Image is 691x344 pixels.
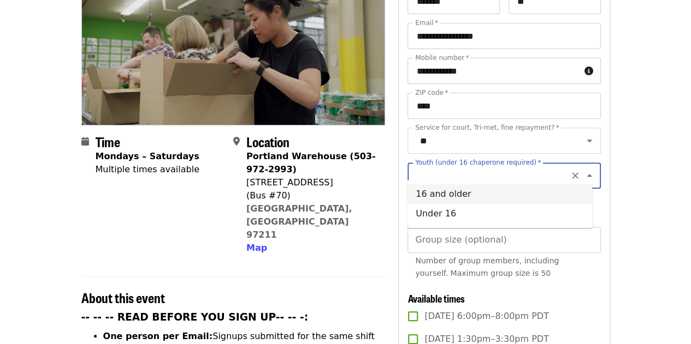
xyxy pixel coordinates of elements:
button: Open [582,133,597,148]
label: Service for court, Tri-met, fine repayment? [415,124,559,131]
span: Location [246,132,290,151]
div: Multiple times available [96,163,199,176]
span: Number of group members, including yourself. Maximum group size is 50 [415,256,559,277]
label: Email [415,20,438,26]
span: Available times [407,291,464,305]
strong: Portland Warehouse (503-972-2993) [246,151,376,174]
input: [object Object] [407,227,600,253]
span: About this event [81,288,165,307]
span: Map [246,243,267,253]
span: [DATE] 6:00pm–8:00pm PDT [424,310,548,323]
div: [STREET_ADDRESS] [246,176,376,189]
a: [GEOGRAPHIC_DATA], [GEOGRAPHIC_DATA] 97211 [246,203,352,240]
input: Email [407,23,600,49]
label: Youth (under 16 chaperone required) [415,159,541,166]
li: Under 16 [407,204,592,224]
span: Time [96,132,120,151]
button: Map [246,242,267,255]
i: calendar icon [81,136,89,147]
button: Close [582,168,597,183]
li: 16 and older [407,184,592,204]
strong: One person per Email: [103,331,213,341]
label: ZIP code [415,89,448,96]
button: Clear [568,168,583,183]
strong: -- -- -- READ BEFORE YOU SIGN UP-- -- -: [81,311,309,323]
i: map-marker-alt icon [233,136,240,147]
input: ZIP code [407,93,600,119]
strong: Mondays – Saturdays [96,151,199,161]
div: (Bus #70) [246,189,376,202]
label: Mobile number [415,55,469,61]
input: Mobile number [407,58,580,84]
i: circle-info icon [584,66,593,76]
